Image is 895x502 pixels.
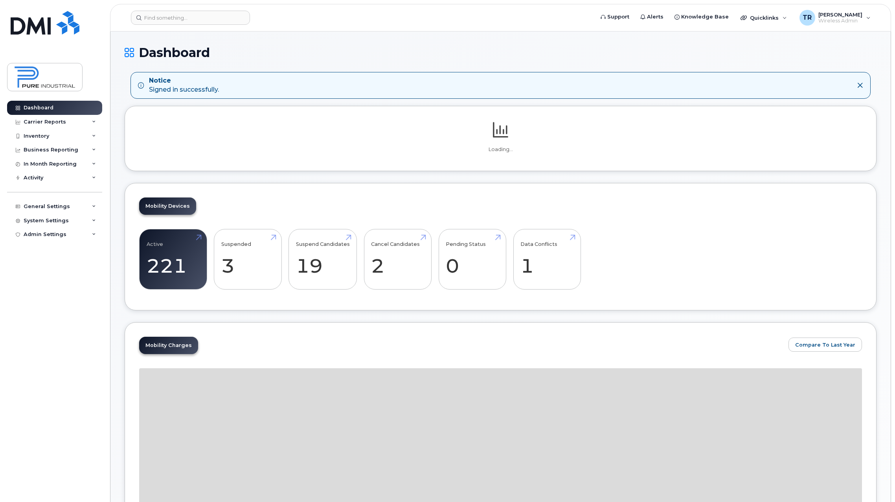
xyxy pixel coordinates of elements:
a: Data Conflicts 1 [520,233,573,285]
div: Signed in successfully. [149,76,219,94]
span: Compare To Last Year [795,341,855,349]
a: Mobility Charges [139,337,198,354]
button: Compare To Last Year [788,338,862,352]
p: Loading... [139,146,862,153]
a: Cancel Candidates 2 [371,233,424,285]
a: Pending Status 0 [446,233,499,285]
a: Suspended 3 [221,233,274,285]
a: Mobility Devices [139,197,196,215]
a: Suspend Candidates 19 [296,233,350,285]
a: Active 221 [147,233,200,285]
strong: Notice [149,76,219,85]
h1: Dashboard [125,46,877,59]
